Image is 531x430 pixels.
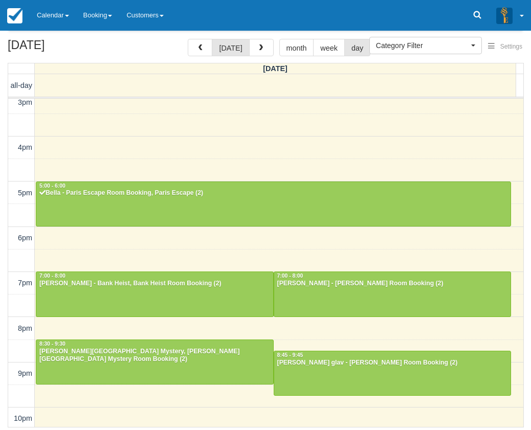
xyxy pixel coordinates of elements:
span: 10pm [14,414,32,422]
span: 7:00 - 8:00 [39,273,65,279]
h2: [DATE] [8,39,137,58]
button: week [313,39,345,56]
div: Bella - Paris Escape Room Booking, Paris Escape (2) [39,189,508,197]
button: month [279,39,314,56]
button: [DATE] [212,39,249,56]
span: 9pm [18,369,32,377]
a: 7:00 - 8:00[PERSON_NAME] - Bank Heist, Bank Heist Room Booking (2) [36,271,274,316]
span: [DATE] [263,64,287,73]
span: 8:30 - 9:30 [39,341,65,347]
a: 7:00 - 8:00[PERSON_NAME] - [PERSON_NAME] Room Booking (2) [274,271,512,316]
button: Settings [482,39,528,54]
img: A3 [496,7,513,24]
span: 3pm [18,98,32,106]
button: Category Filter [369,37,482,54]
a: 8:45 - 9:45[PERSON_NAME] glav - [PERSON_NAME] Room Booking (2) [274,351,512,396]
span: 7:00 - 8:00 [277,273,303,279]
div: [PERSON_NAME] glav - [PERSON_NAME] Room Booking (2) [277,359,508,367]
span: 8:45 - 9:45 [277,352,303,358]
a: 5:00 - 6:00Bella - Paris Escape Room Booking, Paris Escape (2) [36,182,511,227]
span: 4pm [18,143,32,151]
span: all-day [11,81,32,89]
span: 5pm [18,189,32,197]
img: checkfront-main-nav-mini-logo.png [7,8,23,24]
span: 6pm [18,234,32,242]
span: 8pm [18,324,32,332]
span: 5:00 - 6:00 [39,183,65,189]
span: Settings [500,43,522,50]
span: Category Filter [376,40,469,51]
span: 7pm [18,279,32,287]
div: [PERSON_NAME] - [PERSON_NAME] Room Booking (2) [277,280,508,288]
div: [PERSON_NAME][GEOGRAPHIC_DATA] Mystery, [PERSON_NAME][GEOGRAPHIC_DATA] Mystery Room Booking (2) [39,348,271,364]
a: 8:30 - 9:30[PERSON_NAME][GEOGRAPHIC_DATA] Mystery, [PERSON_NAME][GEOGRAPHIC_DATA] Mystery Room Bo... [36,340,274,384]
div: [PERSON_NAME] - Bank Heist, Bank Heist Room Booking (2) [39,280,271,288]
button: day [344,39,370,56]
